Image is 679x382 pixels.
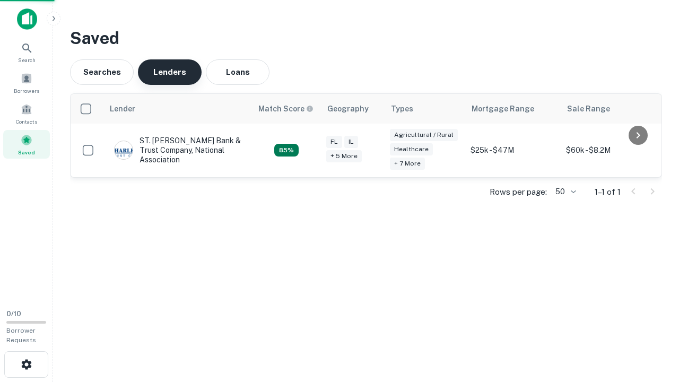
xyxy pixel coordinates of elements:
th: Lender [103,94,252,124]
th: Mortgage Range [465,94,561,124]
th: Geography [321,94,385,124]
div: Healthcare [390,143,433,155]
h3: Saved [70,25,662,51]
a: Saved [3,130,50,159]
span: Contacts [16,117,37,126]
span: Saved [18,148,35,157]
span: 0 / 10 [6,310,21,318]
div: Mortgage Range [472,102,534,115]
div: 50 [551,184,578,199]
div: Lender [110,102,135,115]
img: capitalize-icon.png [17,8,37,30]
div: Sale Range [567,102,610,115]
div: FL [326,136,342,148]
p: 1–1 of 1 [595,186,621,198]
a: Borrowers [3,68,50,97]
a: Search [3,38,50,66]
img: picture [115,141,133,159]
h6: Match Score [258,103,311,115]
span: Search [18,56,36,64]
div: Types [391,102,413,115]
button: Lenders [138,59,202,85]
button: Searches [70,59,134,85]
iframe: Chat Widget [626,297,679,348]
button: Loans [206,59,269,85]
span: Borrower Requests [6,327,36,344]
th: Types [385,94,465,124]
td: $60k - $8.2M [561,124,656,177]
div: Capitalize uses an advanced AI algorithm to match your search with the best lender. The match sco... [258,103,314,115]
th: Capitalize uses an advanced AI algorithm to match your search with the best lender. The match sco... [252,94,321,124]
th: Sale Range [561,94,656,124]
td: $25k - $47M [465,124,561,177]
div: Capitalize uses an advanced AI algorithm to match your search with the best lender. The match sco... [274,144,299,157]
span: Borrowers [14,86,39,95]
div: IL [344,136,358,148]
p: Rows per page: [490,186,547,198]
div: + 5 more [326,150,362,162]
a: Contacts [3,99,50,128]
div: + 7 more [390,158,425,170]
div: Geography [327,102,369,115]
div: ST. [PERSON_NAME] Bank & Trust Company, National Association [114,136,241,165]
div: Agricultural / Rural [390,129,458,141]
